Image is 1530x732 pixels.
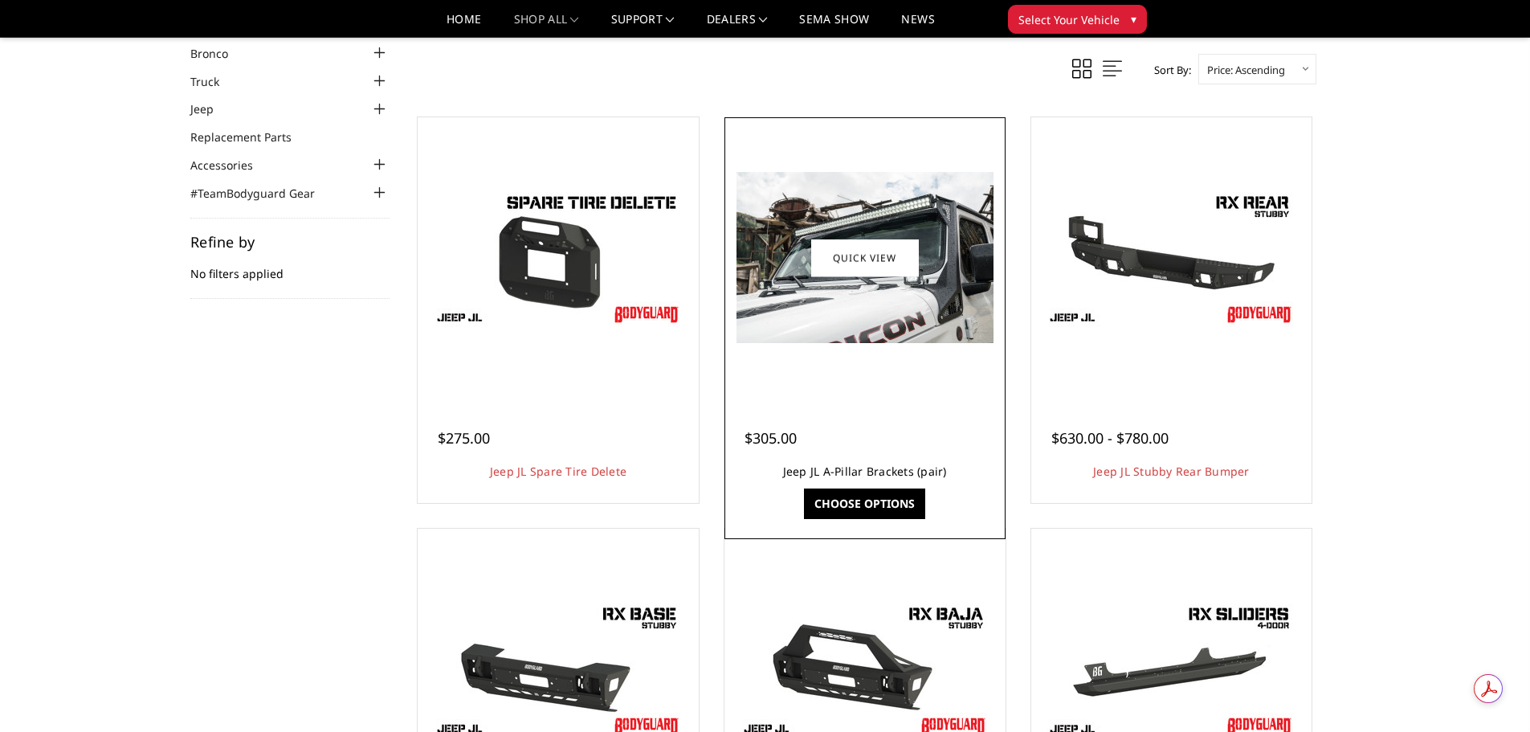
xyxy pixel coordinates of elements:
[1131,10,1136,27] span: ▾
[190,157,273,174] a: Accessories
[804,489,925,519] a: Choose Options
[422,121,695,395] a: Jeep JL Spare Tire Delete Jeep JL Spare Tire Delete
[1051,428,1169,448] span: $630.00 - $780.00
[1008,5,1147,34] button: Select Your Vehicle
[514,14,579,37] a: shop all
[1145,58,1191,82] label: Sort By:
[736,172,993,343] img: Jeep JL A-Pillar Brackets (pair)
[190,100,234,117] a: Jeep
[190,235,390,249] h5: Refine by
[438,428,490,448] span: $275.00
[745,428,797,448] span: $305.00
[811,239,919,276] a: Quick view
[799,14,869,37] a: SEMA Show
[190,185,335,202] a: #TeamBodyguard Gear
[1450,655,1530,732] iframe: Chat Widget
[707,14,768,37] a: Dealers
[190,235,390,299] div: No filters applied
[190,45,248,62] a: Bronco
[901,14,934,37] a: News
[728,121,1002,395] a: Jeep JL A-Pillar Brackets (pair) Jeep JL A-Pillar Brackets (pair)
[190,129,312,145] a: Replacement Parts
[490,464,626,479] a: Jeep JL Spare Tire Delete
[611,14,675,37] a: Support
[1093,464,1250,479] a: Jeep JL Stubby Rear Bumper
[783,464,947,479] a: Jeep JL A-Pillar Brackets (pair)
[1035,121,1308,395] a: Jeep JL Stubby Rear Bumper Jeep JL Stubby Rear Bumper
[447,14,481,37] a: Home
[1018,11,1120,28] span: Select Your Vehicle
[190,73,239,90] a: Truck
